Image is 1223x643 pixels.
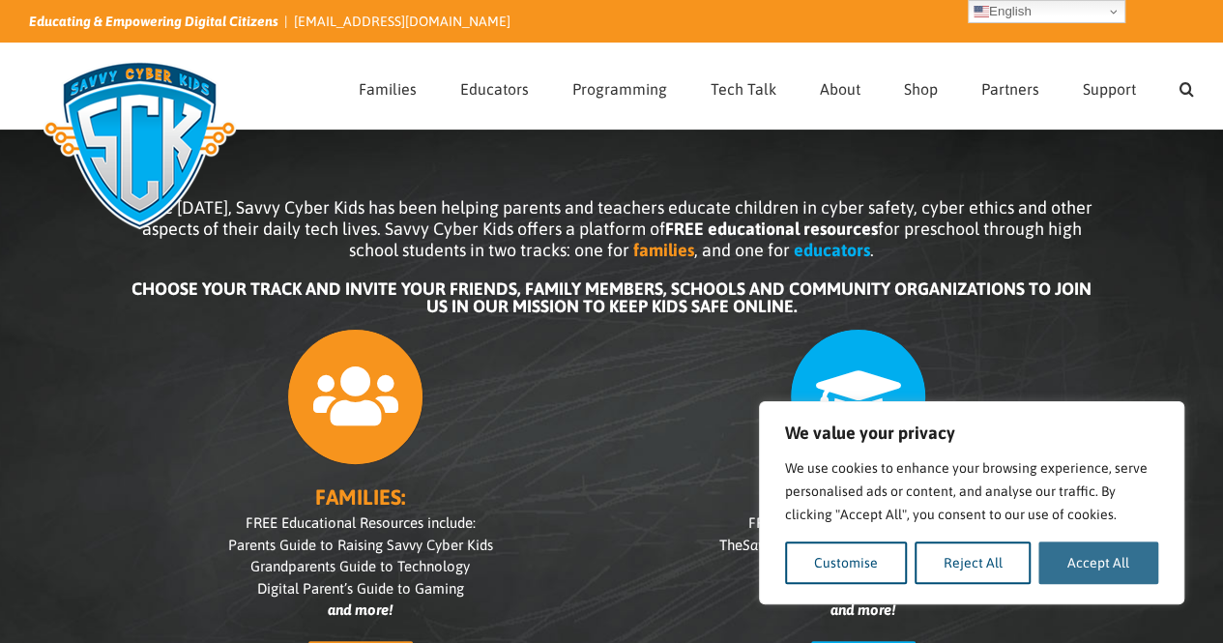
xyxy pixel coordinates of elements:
span: Parents Guide to Raising Savvy Cyber Kids [228,537,493,553]
span: Support [1083,81,1136,97]
a: Families [359,44,417,129]
p: We use cookies to enhance your browsing experience, serve personalised ads or content, and analys... [785,456,1158,526]
a: Search [1179,44,1194,129]
span: Educators [460,81,529,97]
b: CHOOSE YOUR TRACK AND INVITE YOUR FRIENDS, FAMILY MEMBERS, SCHOOLS AND COMMUNITY ORGANIZATIONS TO... [131,278,1092,316]
span: Shop [904,81,938,97]
i: and more! [830,601,895,618]
button: Accept All [1038,541,1158,584]
span: , and one for [694,240,790,260]
a: Tech Talk [711,44,776,129]
i: Savvy Cyber Kids at Home [743,537,909,553]
span: Grandparents Guide to Technology [250,558,470,574]
nav: Main Menu [359,44,1194,129]
span: FREE Educational Resources include: [748,514,978,531]
span: About [820,81,860,97]
a: Shop [904,44,938,129]
i: and more! [328,601,393,618]
a: Programming [572,44,667,129]
span: Programming [572,81,667,97]
a: Partners [981,44,1039,129]
span: The Teacher’s Packs [719,537,1007,553]
span: Digital Parent’s Guide to Gaming [257,580,464,597]
span: Partners [981,81,1039,97]
b: FREE educational resources [665,219,878,239]
a: About [820,44,860,129]
a: [EMAIL_ADDRESS][DOMAIN_NAME] [294,14,510,29]
button: Reject All [915,541,1032,584]
b: educators [794,240,870,260]
button: Customise [785,541,907,584]
a: Support [1083,44,1136,129]
p: We value your privacy [785,422,1158,445]
i: Educating & Empowering Digital Citizens [29,14,278,29]
b: families [633,240,694,260]
span: . [870,240,874,260]
span: Families [359,81,417,97]
span: Tech Talk [711,81,776,97]
img: Savvy Cyber Kids Logo [29,48,250,242]
span: Since [DATE], Savvy Cyber Kids has been helping parents and teachers educate children in cyber sa... [131,197,1092,260]
a: Educators [460,44,529,129]
span: FREE Educational Resources include: [246,514,476,531]
img: en [974,4,989,19]
b: FAMILIES: [315,484,405,510]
